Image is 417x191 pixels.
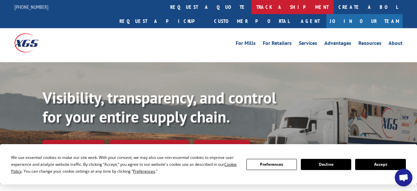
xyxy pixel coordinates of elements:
a: XGS ASSISTANT [194,140,250,154]
a: For Mills [236,41,256,48]
button: Preferences [246,159,297,170]
a: Track shipment [43,140,104,154]
a: For Retailers [263,41,292,48]
span: Preferences [133,168,155,174]
div: We use essential cookies to make our site work. With your consent, we may also use non-essential ... [11,154,238,175]
a: Advantages [324,41,351,48]
a: Services [299,41,317,48]
a: [PHONE_NUMBER] [14,4,48,10]
a: Customer Portal [209,14,294,28]
a: Agent [294,14,326,28]
button: Decline [301,159,351,170]
div: Open chat [395,169,412,186]
a: Join Our Team [326,14,403,28]
button: Accept [355,159,406,170]
a: Calculate transit time [109,140,189,154]
b: Visibility, transparency, and control for your entire supply chain. [43,87,276,127]
a: Resources [358,41,381,48]
a: About [389,41,403,48]
a: Request a pickup [115,14,209,28]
